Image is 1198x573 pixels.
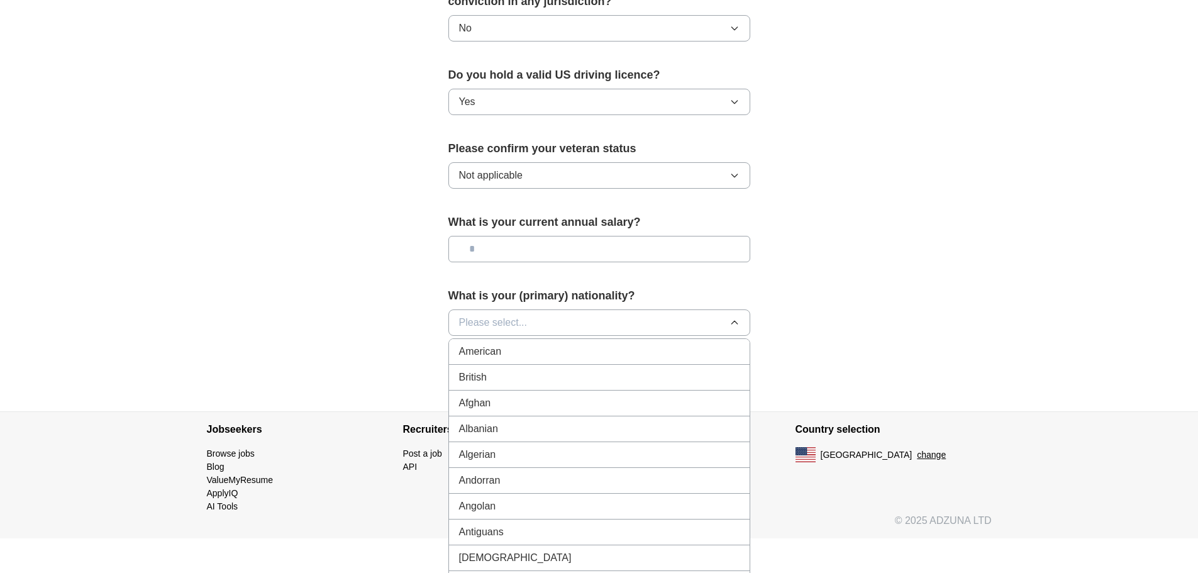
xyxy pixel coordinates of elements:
a: Browse jobs [207,448,255,459]
span: Andorran [459,473,501,488]
label: Please confirm your veteran status [448,140,750,157]
span: British [459,370,487,385]
span: Algerian [459,447,496,462]
a: ValueMyResume [207,475,274,485]
span: [DEMOGRAPHIC_DATA] [459,550,572,565]
button: change [917,448,946,462]
button: No [448,15,750,42]
span: Antiguans [459,525,504,540]
span: Afghan [459,396,491,411]
span: No [459,21,472,36]
label: Do you hold a valid US driving licence? [448,67,750,84]
label: What is your (primary) nationality? [448,287,750,304]
button: Please select... [448,309,750,336]
a: Blog [207,462,225,472]
button: Not applicable [448,162,750,189]
span: Please select... [459,315,528,330]
span: Albanian [459,421,498,437]
label: What is your current annual salary? [448,214,750,231]
h4: Country selection [796,412,992,447]
span: [GEOGRAPHIC_DATA] [821,448,912,462]
span: Angolan [459,499,496,514]
a: ApplyIQ [207,488,238,498]
a: Post a job [403,448,442,459]
img: US flag [796,447,816,462]
span: Yes [459,94,475,109]
span: American [459,344,502,359]
button: Yes [448,89,750,115]
span: Not applicable [459,168,523,183]
a: API [403,462,418,472]
a: AI Tools [207,501,238,511]
div: © 2025 ADZUNA LTD [197,513,1002,538]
